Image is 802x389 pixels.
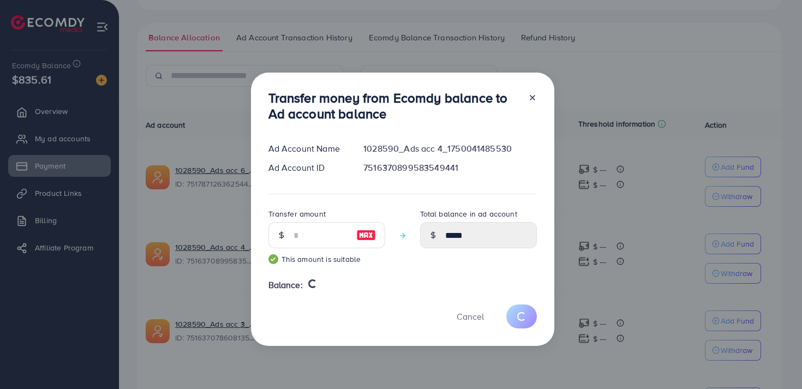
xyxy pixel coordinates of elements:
[260,142,355,155] div: Ad Account Name
[457,310,484,322] span: Cancel
[268,208,326,219] label: Transfer amount
[268,279,303,291] span: Balance:
[268,254,278,264] img: guide
[356,229,376,242] img: image
[355,142,545,155] div: 1028590_Ads acc 4_1750041485530
[443,304,498,328] button: Cancel
[355,161,545,174] div: 7516370899583549441
[420,208,517,219] label: Total balance in ad account
[268,254,385,265] small: This amount is suitable
[260,161,355,174] div: Ad Account ID
[268,90,519,122] h3: Transfer money from Ecomdy balance to Ad account balance
[756,340,794,381] iframe: Chat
